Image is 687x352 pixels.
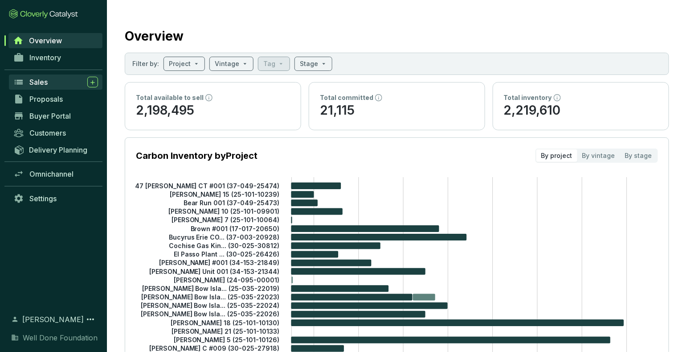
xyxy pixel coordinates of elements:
[170,190,280,198] tspan: [PERSON_NAME] 15 (25-101-10239)
[9,142,102,157] a: Delivery Planning
[504,102,658,119] p: 2,219,610
[174,250,280,258] tspan: El Passo Plant ... (30-025-26426)
[23,332,98,343] span: Well Done Foundation
[141,293,280,301] tspan: [PERSON_NAME] Bow Isla... (25-035-22023)
[536,149,658,163] div: segmented control
[191,225,280,232] tspan: Brown #001 (17-017-20650)
[141,302,280,309] tspan: [PERSON_NAME] Bow Isla... (25-035-22024)
[136,93,204,102] p: Total available to sell
[8,33,102,48] a: Overview
[136,102,290,119] p: 2,198,495
[142,285,280,292] tspan: [PERSON_NAME] Bow Isla... (25-035-22019)
[9,91,102,107] a: Proposals
[135,182,280,190] tspan: 47 [PERSON_NAME] CT #001 (37-049-25474)
[320,102,474,119] p: 21,115
[125,27,184,46] h2: Overview
[172,216,280,224] tspan: [PERSON_NAME] 7 (25-101-10064)
[169,242,280,249] tspan: Cochise Gas Kin... (30-025-30812)
[29,112,71,120] span: Buyer Portal
[132,59,159,68] p: Filter by:
[172,327,280,335] tspan: [PERSON_NAME] 21 (25-101-10133)
[169,233,280,241] tspan: Bucyrus Erie CO... (37-003-20928)
[149,268,280,275] tspan: [PERSON_NAME] Unit 001 (34-153-21344)
[184,199,280,207] tspan: Bear Run 001 (37-049-25473)
[168,207,280,215] tspan: [PERSON_NAME] 10 (25-101-09901)
[9,50,102,65] a: Inventory
[9,125,102,141] a: Customers
[174,336,280,344] tspan: [PERSON_NAME] 5 (25-101-10126)
[9,166,102,182] a: Omnichannel
[22,314,84,325] span: [PERSON_NAME]
[9,191,102,206] a: Settings
[174,276,280,284] tspan: [PERSON_NAME] (24-095-00001)
[29,170,74,178] span: Omnichannel
[29,128,66,137] span: Customers
[29,78,48,87] span: Sales
[171,319,280,327] tspan: [PERSON_NAME] 18 (25-101-10130)
[29,145,87,154] span: Delivery Planning
[141,311,280,318] tspan: [PERSON_NAME] Bow Isla... (25-035-22026)
[29,95,63,104] span: Proposals
[320,93,373,102] p: Total committed
[536,149,577,162] div: By project
[577,149,620,162] div: By vintage
[9,75,102,90] a: Sales
[29,36,62,45] span: Overview
[263,59,275,68] p: Tag
[29,53,61,62] span: Inventory
[504,93,552,102] p: Total inventory
[136,149,258,162] p: Carbon Inventory by Project
[159,259,280,266] tspan: [PERSON_NAME] #001 (34-153-21849)
[9,108,102,124] a: Buyer Portal
[620,149,657,162] div: By stage
[149,344,280,352] tspan: [PERSON_NAME] C #009 (30-025-27918)
[29,194,57,203] span: Settings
